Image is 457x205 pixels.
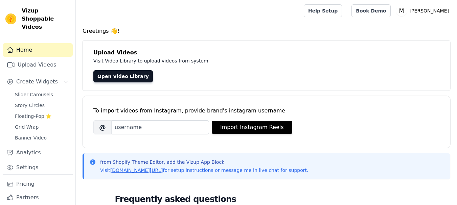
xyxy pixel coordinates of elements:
a: Banner Video [11,133,73,143]
a: Partners [3,191,73,204]
input: username [112,120,209,134]
button: M [PERSON_NAME] [396,5,452,17]
a: Book Demo [351,4,390,17]
span: Floating-Pop ⭐ [15,113,51,120]
span: Grid Wrap [15,124,39,130]
a: Open Video Library [93,70,153,82]
h4: Upload Videos [93,49,439,57]
a: Home [3,43,73,57]
a: Analytics [3,146,73,159]
span: Vizup Shoppable Videos [22,7,70,31]
span: Slider Carousels [15,91,53,98]
a: Settings [3,161,73,174]
span: @ [93,120,112,134]
a: Pricing [3,177,73,191]
a: Slider Carousels [11,90,73,99]
a: Story Circles [11,101,73,110]
button: Create Widgets [3,75,73,88]
p: Visit Video Library to upload videos from system [93,57,396,65]
h4: Greetings 👋! [83,27,450,35]
p: Visit for setup instructions or message me in live chat for support. [100,167,308,174]
img: Vizup [5,14,16,24]
text: M [399,7,404,14]
span: Banner Video [15,134,47,141]
span: Story Circles [15,102,45,109]
p: [PERSON_NAME] [407,5,452,17]
a: Grid Wrap [11,122,73,132]
div: To import videos from Instagram, provide brand's instagram username [93,107,439,115]
p: from Shopify Theme Editor, add the Vizup App Block [100,159,308,165]
a: Help Setup [304,4,342,17]
a: [DOMAIN_NAME][URL] [110,168,163,173]
a: Upload Videos [3,58,73,72]
button: Import Instagram Reels [212,121,292,134]
a: Floating-Pop ⭐ [11,111,73,121]
span: Create Widgets [16,78,58,86]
